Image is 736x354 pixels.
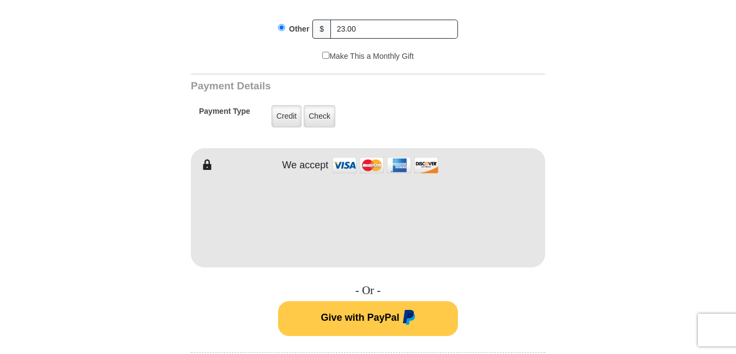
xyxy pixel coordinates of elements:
[331,154,440,177] img: credit cards accepted
[322,52,329,59] input: Make This a Monthly Gift
[322,51,414,62] label: Make This a Monthly Gift
[191,80,469,93] h3: Payment Details
[330,20,458,39] input: Other Amount
[191,284,545,297] h4: - Or -
[321,312,399,323] span: Give with PayPal
[199,107,250,121] h5: Payment Type
[400,310,415,327] img: paypal
[278,301,458,336] button: Give with PayPal
[312,20,331,39] span: $
[304,105,335,127] label: Check
[272,105,301,127] label: Credit
[282,160,329,172] h4: We accept
[289,25,309,33] span: Other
